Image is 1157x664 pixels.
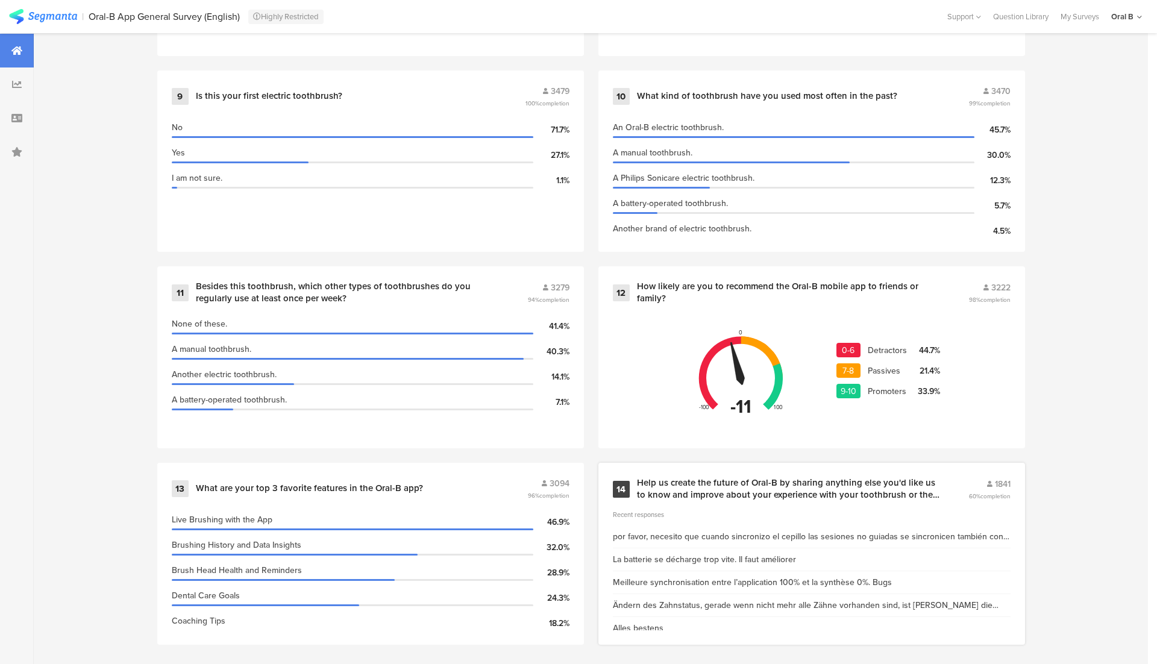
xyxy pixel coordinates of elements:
div: 1.1% [533,174,569,187]
div: Help us create the future of Oral-B by sharing anything else you'd like us to know and improve ab... [637,477,939,501]
span: 3470 [991,85,1011,98]
div: 12 [613,284,630,301]
a: My Surveys [1055,11,1105,22]
div: La batterie se décharge trop vite. Il faut améliorer [613,553,796,566]
div: 4.5% [974,225,1011,237]
span: Another brand of electric toothbrush. [613,222,751,235]
span: Brushing History and Data Insights [172,539,301,551]
span: None of these. [172,318,227,330]
span: I am not sure. [172,172,222,184]
div: 44.7% [916,344,940,357]
div: 21.4% [916,365,940,377]
div: Passives [868,365,916,377]
div: 100 [774,403,782,412]
span: A battery-operated toothbrush. [613,197,728,210]
div: por favor, necesito que cuando sincronizo el cepillo las sesiones no guiadas se sincronicen tambi... [613,530,1011,543]
div: What are your top 3 favorite features in the Oral-B app? [196,483,423,495]
div: | [82,10,84,23]
span: A manual toothbrush. [613,146,692,159]
span: 1841 [995,478,1011,490]
div: 46.9% [533,516,569,528]
span: Live Brushing with the App [172,513,272,526]
span: 60% [969,492,1011,501]
span: 96% [528,491,569,500]
div: 18.2% [533,617,569,630]
div: Support [947,7,981,26]
span: 3094 [550,477,569,490]
div: Oral B [1111,11,1133,22]
div: What kind of toothbrush have you used most often in the past? [637,90,897,102]
div: Meilleure synchronisation entre l’application 100% et la synthèse 0%. Bugs [613,576,892,589]
div: 9 [172,88,189,105]
div: 13 [172,480,189,497]
img: segmanta logo [9,9,77,24]
div: Detractors [868,344,916,357]
div: 71.7% [533,124,569,136]
div: Besides this toothbrush, which other types of toothbrushes do you regularly use at least once per... [196,281,498,304]
span: Coaching Tips [172,615,225,627]
div: 14.1% [533,371,569,383]
span: A battery-operated toothbrush. [172,393,287,406]
div: 5.7% [974,199,1011,212]
span: 100% [525,99,569,108]
span: Yes [172,146,185,159]
div: Alles bestens [613,622,663,634]
span: 94% [528,295,569,304]
div: 7.1% [533,396,569,409]
div: Ändern des Zahnstatus, gerade wenn nicht mehr alle Zähne vorhanden sind, ist [PERSON_NAME] die ge... [613,599,1011,612]
a: Question Library [987,11,1055,22]
div: 32.0% [533,541,569,554]
div: 27.1% [533,149,569,161]
span: completion [980,492,1011,501]
span: Another electric toothbrush. [172,368,277,381]
span: No [172,121,183,134]
div: 9-10 [836,384,861,398]
span: A manual toothbrush. [172,343,251,355]
span: 3222 [991,281,1011,294]
span: 3279 [551,281,569,294]
div: 33.9% [916,385,940,398]
div: 45.7% [974,124,1011,136]
div: 40.3% [533,345,569,358]
span: Brush Head Health and Reminders [172,564,302,577]
div: 30.0% [974,149,1011,161]
span: 98% [969,295,1011,304]
div: 10 [613,88,630,105]
span: completion [980,295,1011,304]
div: Oral-B App General Survey (English) [89,11,240,22]
div: 7-8 [836,363,861,378]
span: A Philips Sonicare electric toothbrush. [613,172,754,184]
div: Highly Restricted [248,10,324,24]
div: -100 [698,403,709,412]
div: 24.3% [533,592,569,604]
div: 0 [739,328,742,337]
div: How likely are you to recommend the Oral-B mobile app to friends or family? [637,281,939,304]
div: 14 [613,481,630,498]
div: 28.9% [533,566,569,579]
div: 41.4% [533,320,569,333]
div: 11 [172,284,189,301]
span: 3479 [551,85,569,98]
span: completion [539,99,569,108]
div: -11 [730,393,751,420]
span: Dental Care Goals [172,589,240,602]
div: 0-6 [836,343,861,357]
span: 99% [969,99,1011,108]
span: completion [539,491,569,500]
span: completion [980,99,1011,108]
span: An Oral-B electric toothbrush. [613,121,724,134]
div: 12.3% [974,174,1011,187]
div: Promoters [868,385,916,398]
div: Recent responses [613,510,1011,519]
span: completion [539,295,569,304]
div: Is this your first electric toothbrush? [196,90,342,102]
